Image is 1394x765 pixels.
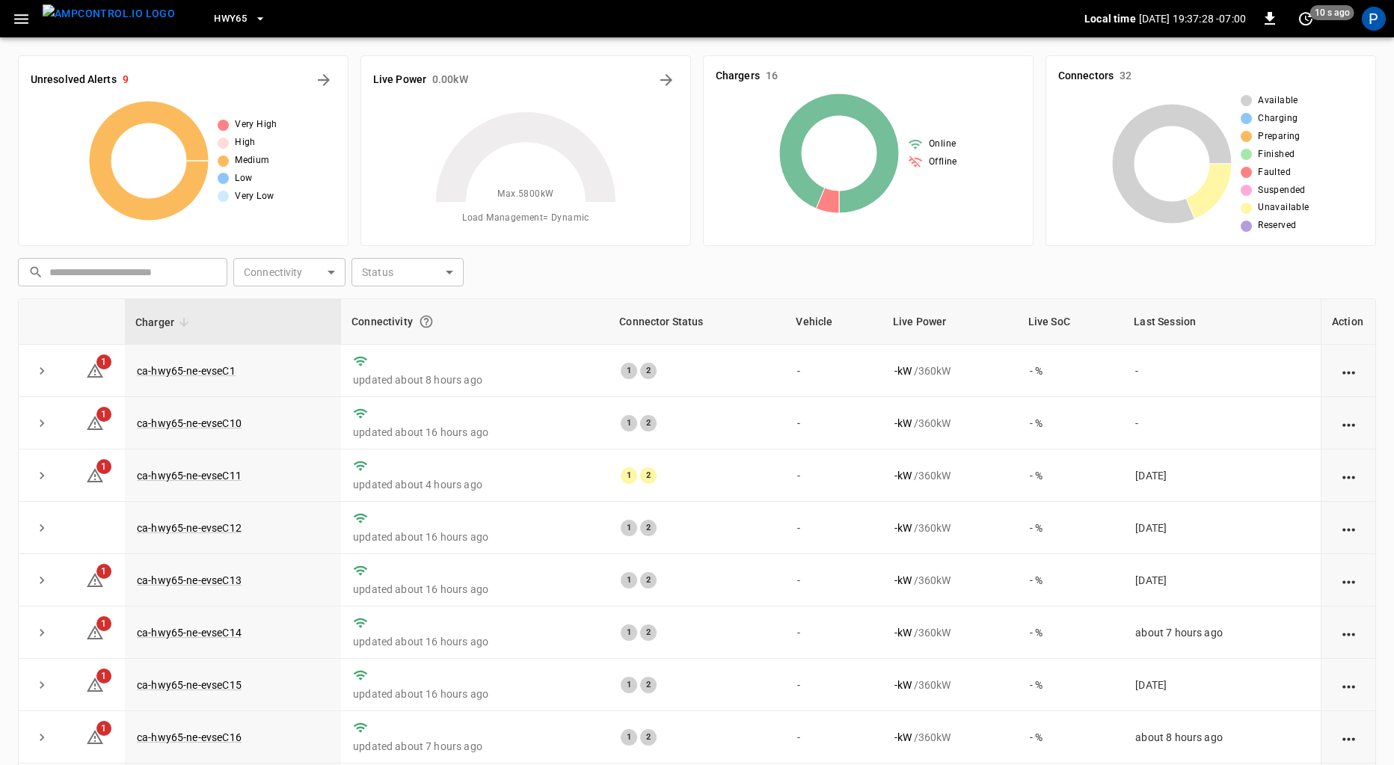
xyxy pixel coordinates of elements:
[1123,345,1321,397] td: -
[1120,68,1132,85] h6: 32
[1339,468,1358,483] div: action cell options
[894,730,912,745] p: - kW
[1258,111,1298,126] span: Charging
[785,502,882,554] td: -
[766,68,778,85] h6: 16
[1018,711,1124,764] td: - %
[31,569,53,592] button: expand row
[1339,625,1358,640] div: action cell options
[1339,520,1358,535] div: action cell options
[640,520,657,536] div: 2
[31,517,53,539] button: expand row
[86,731,104,743] a: 1
[621,520,637,536] div: 1
[31,360,53,382] button: expand row
[621,467,637,484] div: 1
[373,72,426,88] h6: Live Power
[1018,606,1124,659] td: - %
[894,730,1006,745] div: / 360 kW
[621,677,637,693] div: 1
[137,574,242,586] a: ca-hwy65-ne-evseC13
[353,477,597,492] p: updated about 4 hours ago
[1018,345,1124,397] td: - %
[1123,659,1321,711] td: [DATE]
[86,574,104,586] a: 1
[1018,554,1124,606] td: - %
[31,674,53,696] button: expand row
[86,678,104,690] a: 1
[1123,397,1321,449] td: -
[1294,7,1318,31] button: set refresh interval
[137,417,242,429] a: ca-hwy65-ne-evseC10
[1258,93,1298,108] span: Available
[640,572,657,589] div: 2
[1018,299,1124,345] th: Live SoC
[96,459,111,474] span: 1
[640,677,657,693] div: 2
[640,729,657,746] div: 2
[1123,449,1321,502] td: [DATE]
[1123,606,1321,659] td: about 7 hours ago
[96,721,111,736] span: 1
[137,627,242,639] a: ca-hwy65-ne-evseC14
[353,529,597,544] p: updated about 16 hours ago
[351,308,598,335] div: Connectivity
[137,522,242,534] a: ca-hwy65-ne-evseC12
[621,363,637,379] div: 1
[1310,5,1354,20] span: 10 s ago
[214,10,247,28] span: HWY65
[43,4,175,23] img: ampcontrol.io logo
[785,659,882,711] td: -
[1018,397,1124,449] td: - %
[1339,416,1358,431] div: action cell options
[621,729,637,746] div: 1
[1339,730,1358,745] div: action cell options
[86,469,104,481] a: 1
[785,449,882,502] td: -
[785,299,882,345] th: Vehicle
[353,634,597,649] p: updated about 16 hours ago
[894,416,912,431] p: - kW
[929,155,957,170] span: Offline
[235,153,269,168] span: Medium
[123,72,129,88] h6: 9
[894,416,1006,431] div: / 360 kW
[716,68,760,85] h6: Chargers
[137,679,242,691] a: ca-hwy65-ne-evseC15
[882,299,1018,345] th: Live Power
[1339,363,1358,378] div: action cell options
[894,520,912,535] p: - kW
[235,171,252,186] span: Low
[1123,299,1321,345] th: Last Session
[31,72,117,88] h6: Unresolved Alerts
[86,626,104,638] a: 1
[894,625,912,640] p: - kW
[1139,11,1246,26] p: [DATE] 19:37:28 -07:00
[462,211,589,226] span: Load Management = Dynamic
[353,372,597,387] p: updated about 8 hours ago
[1123,502,1321,554] td: [DATE]
[640,467,657,484] div: 2
[1258,183,1306,198] span: Suspended
[1084,11,1136,26] p: Local time
[894,468,1006,483] div: / 360 kW
[1258,200,1309,215] span: Unavailable
[353,582,597,597] p: updated about 16 hours ago
[1258,165,1291,180] span: Faulted
[621,624,637,641] div: 1
[894,363,912,378] p: - kW
[1123,711,1321,764] td: about 8 hours ago
[1339,573,1358,588] div: action cell options
[1258,129,1301,144] span: Preparing
[1058,68,1114,85] h6: Connectors
[31,464,53,487] button: expand row
[1339,678,1358,692] div: action cell options
[137,731,242,743] a: ca-hwy65-ne-evseC16
[1258,218,1296,233] span: Reserved
[96,616,111,631] span: 1
[31,621,53,644] button: expand row
[96,407,111,422] span: 1
[1018,449,1124,502] td: - %
[235,117,277,132] span: Very High
[432,72,468,88] h6: 0.00 kW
